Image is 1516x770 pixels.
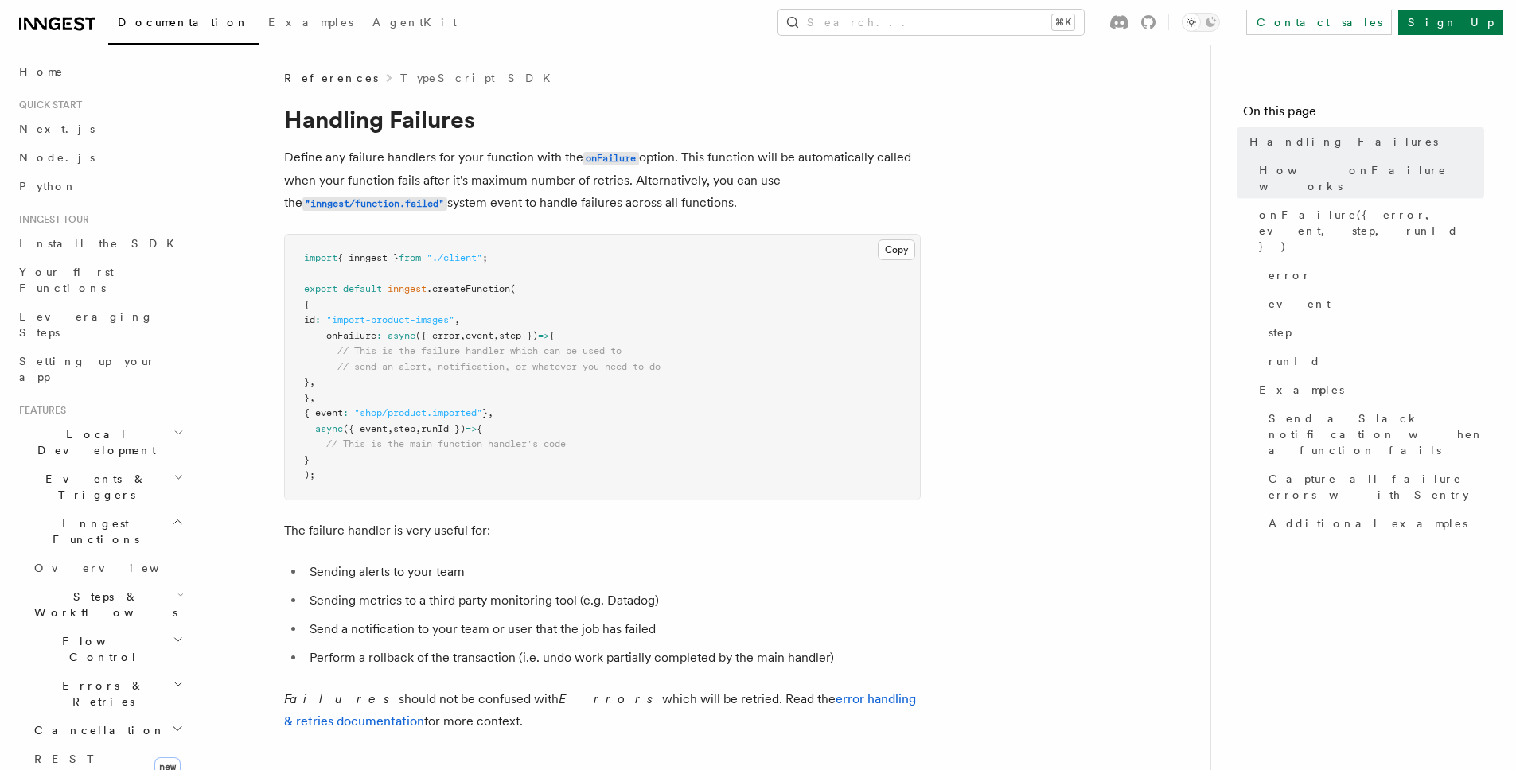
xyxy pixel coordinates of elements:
span: Examples [268,16,353,29]
span: , [493,330,499,341]
span: // This is the main function handler's code [326,438,566,449]
span: Overview [34,562,198,574]
span: Inngest Functions [13,515,172,547]
a: Examples [259,5,363,43]
button: Steps & Workflows [28,582,187,627]
span: import [304,252,337,263]
span: inngest [388,283,427,294]
a: error handling & retries documentation [284,691,916,729]
span: Send a Slack notification when a function fails [1269,410,1484,458]
span: ; [482,252,488,263]
a: runId [1262,347,1484,375]
span: onFailure({ error, event, step, runId }) [1259,207,1484,255]
span: : [315,314,321,325]
span: ( [510,283,516,294]
span: Install the SDK [19,237,184,250]
a: "inngest/function.failed" [302,195,447,210]
li: Perform a rollback of the transaction (i.e. undo work partially completed by the main handler) [305,647,921,669]
span: { event [304,407,343,418]
span: Setting up your app [19,355,156,383]
p: Define any failure handlers for your function with the option. This function will be automaticall... [284,146,921,215]
span: "./client" [427,252,482,263]
a: Node.js [13,143,187,172]
p: The failure handler is very useful for: [284,519,921,542]
a: Install the SDK [13,229,187,258]
span: ({ event [343,423,388,434]
span: { [304,299,310,310]
code: onFailure [583,152,639,165]
a: Contact sales [1246,10,1392,35]
span: "shop/product.imported" [354,407,482,418]
span: How onFailure works [1259,162,1484,194]
button: Errors & Retries [28,671,187,716]
span: step }) [499,330,538,341]
span: step [393,423,415,434]
span: } [304,376,310,387]
a: Your first Functions [13,258,187,302]
span: runId [1269,353,1321,369]
span: ({ error [415,330,460,341]
span: , [460,330,466,341]
span: Python [19,180,77,192]
span: Next.js [19,122,95,135]
a: AgentKit [363,5,466,43]
a: Additional examples [1262,509,1484,538]
span: : [376,330,382,341]
span: async [388,330,415,341]
span: Examples [1259,382,1344,398]
button: Events & Triggers [13,465,187,509]
span: { inngest } [337,252,399,263]
em: Failures [284,691,399,706]
span: { [549,330,555,341]
span: } [482,407,488,418]
a: Overview [28,554,187,582]
a: error [1262,261,1484,290]
a: onFailure [583,150,639,165]
a: How onFailure works [1253,156,1484,200]
span: export [304,283,337,294]
span: from [399,252,421,263]
span: id [304,314,315,325]
span: => [466,423,477,434]
h1: Handling Failures [284,105,921,134]
span: References [284,70,378,86]
button: Copy [878,239,915,260]
h4: On this page [1243,102,1484,127]
span: async [315,423,343,434]
p: should not be confused with which will be retried. Read the for more context. [284,688,921,733]
span: .createFunction [427,283,510,294]
button: Local Development [13,420,187,465]
a: step [1262,318,1484,347]
span: } [304,454,310,465]
code: "inngest/function.failed" [302,197,447,211]
span: AgentKit [372,16,457,29]
a: event [1262,290,1484,318]
span: Handling Failures [1249,134,1438,150]
a: Capture all failure errors with Sentry [1262,465,1484,509]
li: Sending metrics to a third party monitoring tool (e.g. Datadog) [305,589,921,612]
span: Flow Control [28,633,173,665]
span: Events & Triggers [13,471,173,503]
button: Search...⌘K [778,10,1084,35]
span: Additional examples [1269,515,1467,531]
span: onFailure [326,330,376,341]
li: Sending alerts to your team [305,561,921,583]
span: Node.js [19,151,95,164]
span: "import-product-images" [326,314,454,325]
span: Quick start [13,99,82,111]
a: Documentation [108,5,259,45]
span: event [1269,296,1331,312]
span: Steps & Workflows [28,589,177,620]
span: Leveraging Steps [19,310,154,339]
a: Sign Up [1398,10,1503,35]
span: Home [19,64,64,80]
span: event [466,330,493,341]
span: , [488,407,493,418]
button: Inngest Functions [13,509,187,554]
span: default [343,283,382,294]
a: onFailure({ error, event, step, runId }) [1253,200,1484,261]
span: Inngest tour [13,213,89,226]
span: : [343,407,349,418]
a: Setting up your app [13,347,187,391]
span: , [310,392,315,403]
